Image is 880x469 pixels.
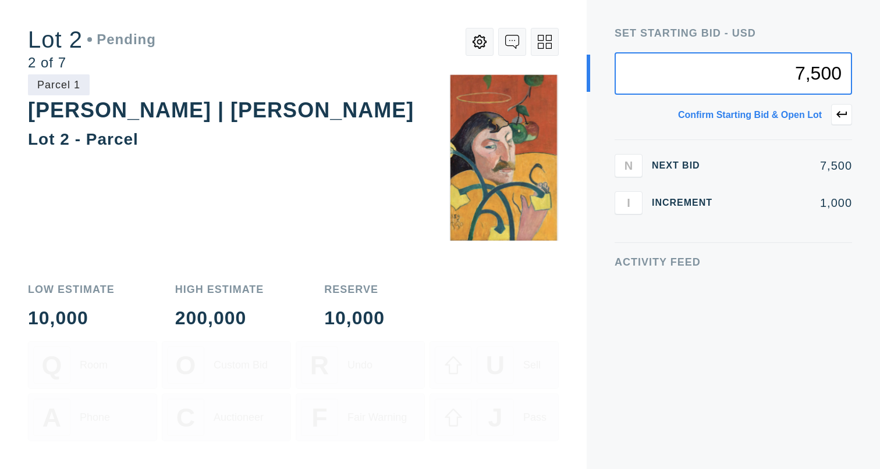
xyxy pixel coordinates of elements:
div: 10,000 [28,309,115,327]
div: 200,000 [175,309,264,327]
div: 1,000 [731,197,852,209]
div: Low Estimate [28,284,115,295]
div: Next Bid [652,161,722,170]
button: N [615,154,643,177]
div: Increment [652,198,722,207]
div: [PERSON_NAME] | [PERSON_NAME] [28,98,414,122]
span: I [627,196,630,209]
div: Parcel 1 [28,74,90,95]
div: 7,500 [731,160,852,171]
div: 10,000 [324,309,385,327]
div: Activity Feed [615,257,852,267]
button: I [615,191,643,214]
div: High Estimate [175,284,264,295]
div: Confirm starting bid & open lot [678,110,822,120]
div: Pending [87,33,156,46]
div: Set Starting bid - USD [615,28,852,38]
div: Lot 2 - Parcel [28,130,139,148]
div: Lot 2 [28,28,156,51]
div: 2 of 7 [28,56,156,70]
span: N [624,159,633,172]
div: Reserve [324,284,385,295]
